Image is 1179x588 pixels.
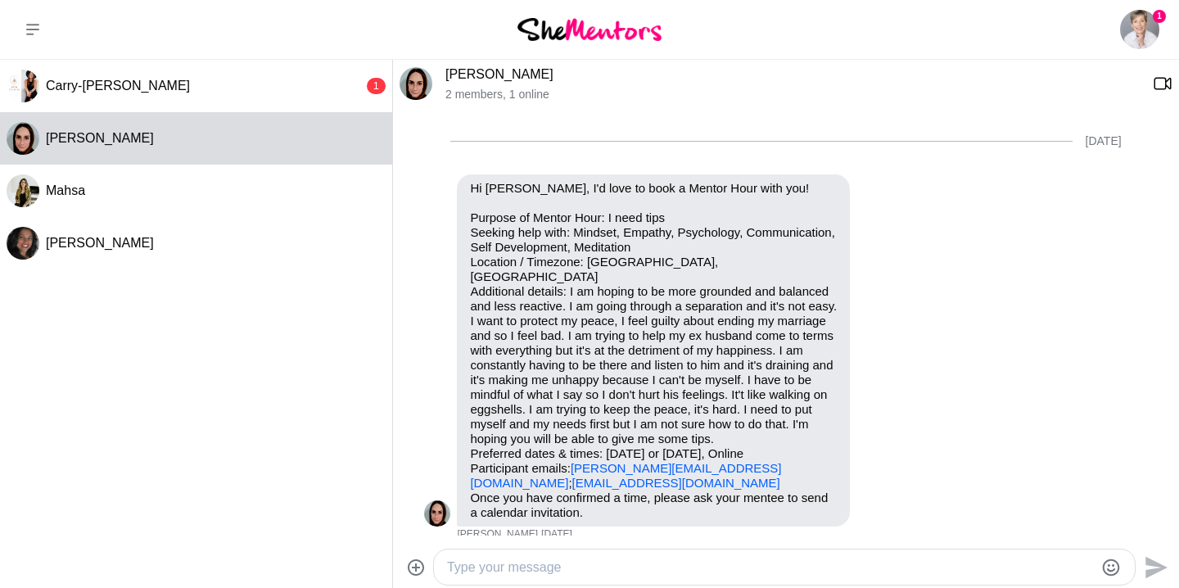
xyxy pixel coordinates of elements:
div: Dina Cooper [7,227,39,260]
p: Purpose of Mentor Hour: I need tips Seeking help with: Mindset, Empathy, Psychology, Communicatio... [470,210,837,491]
div: Natalie Walsh [424,500,450,527]
button: Emoji picker [1101,558,1121,577]
img: She Mentors Logo [517,18,662,40]
img: N [400,67,432,100]
img: M [7,174,39,207]
a: [PERSON_NAME] [445,67,553,81]
p: Hi [PERSON_NAME], I'd love to book a Mentor Hour with you! [470,181,837,196]
a: [EMAIL_ADDRESS][DOMAIN_NAME] [572,476,780,490]
p: Once you have confirmed a time, please ask your mentee to send a calendar invitation. [470,491,837,520]
span: [PERSON_NAME] [457,528,538,541]
img: Anita Balogh [1120,10,1159,49]
div: Natalie Walsh [400,67,432,100]
span: 1 [1153,10,1166,23]
button: Send [1136,549,1172,586]
div: 1 [367,78,386,94]
textarea: Type your message [447,558,1094,577]
span: Mahsa [46,183,85,197]
div: Natalie Walsh [7,122,39,155]
span: [PERSON_NAME] [46,131,154,145]
time: 2025-08-25T00:51:58.946Z [541,528,572,541]
img: D [7,227,39,260]
div: [DATE] [1086,134,1122,148]
span: Carry-[PERSON_NAME] [46,79,190,93]
img: N [7,122,39,155]
img: N [424,500,450,527]
span: [PERSON_NAME] [46,236,154,250]
a: [PERSON_NAME][EMAIL_ADDRESS][DOMAIN_NAME] [470,461,781,490]
a: Anita Balogh1 [1120,10,1159,49]
img: C [7,70,39,102]
div: Mahsa [7,174,39,207]
div: Carry-Louise Hansell [7,70,39,102]
p: 2 members , 1 online [445,88,1140,102]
